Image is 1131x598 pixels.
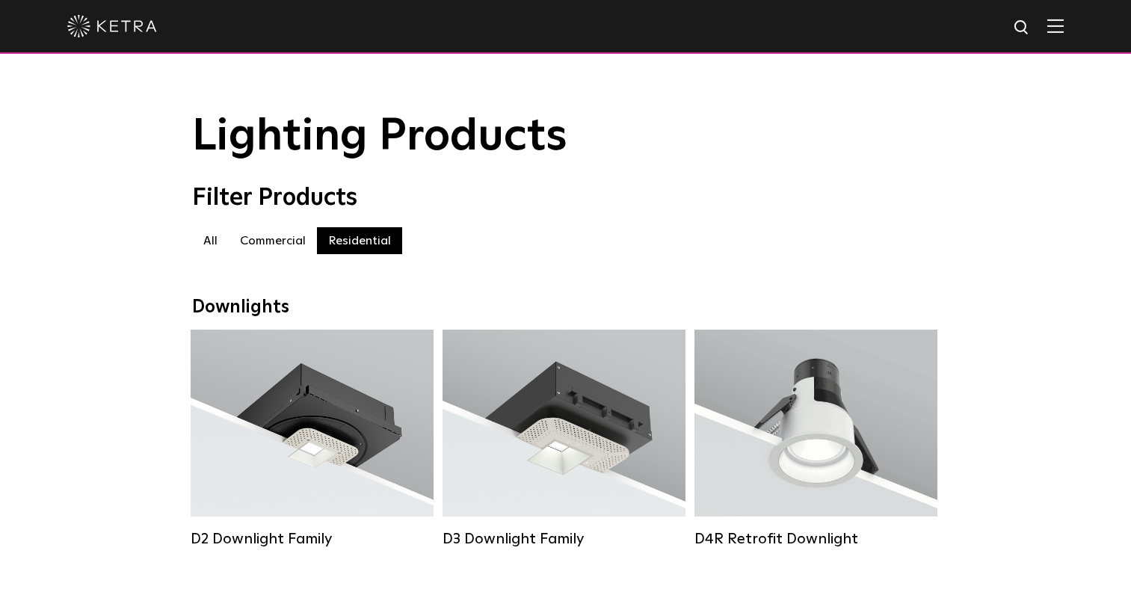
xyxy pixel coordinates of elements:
div: D2 Downlight Family [191,530,434,548]
a: D3 Downlight Family Lumen Output:700 / 900 / 1100Colors:White / Black / Silver / Bronze / Paintab... [443,330,685,548]
span: Lighting Products [192,114,567,159]
label: All [192,227,229,254]
img: Hamburger%20Nav.svg [1047,19,1064,33]
div: D4R Retrofit Downlight [694,530,937,548]
img: search icon [1013,19,1032,37]
img: ketra-logo-2019-white [67,15,157,37]
div: Downlights [192,297,940,318]
a: D2 Downlight Family Lumen Output:1200Colors:White / Black / Gloss Black / Silver / Bronze / Silve... [191,330,434,548]
a: D4R Retrofit Downlight Lumen Output:800Colors:White / BlackBeam Angles:15° / 25° / 40° / 60°Watta... [694,330,937,548]
div: D3 Downlight Family [443,530,685,548]
label: Residential [317,227,402,254]
div: Filter Products [192,184,940,212]
label: Commercial [229,227,317,254]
